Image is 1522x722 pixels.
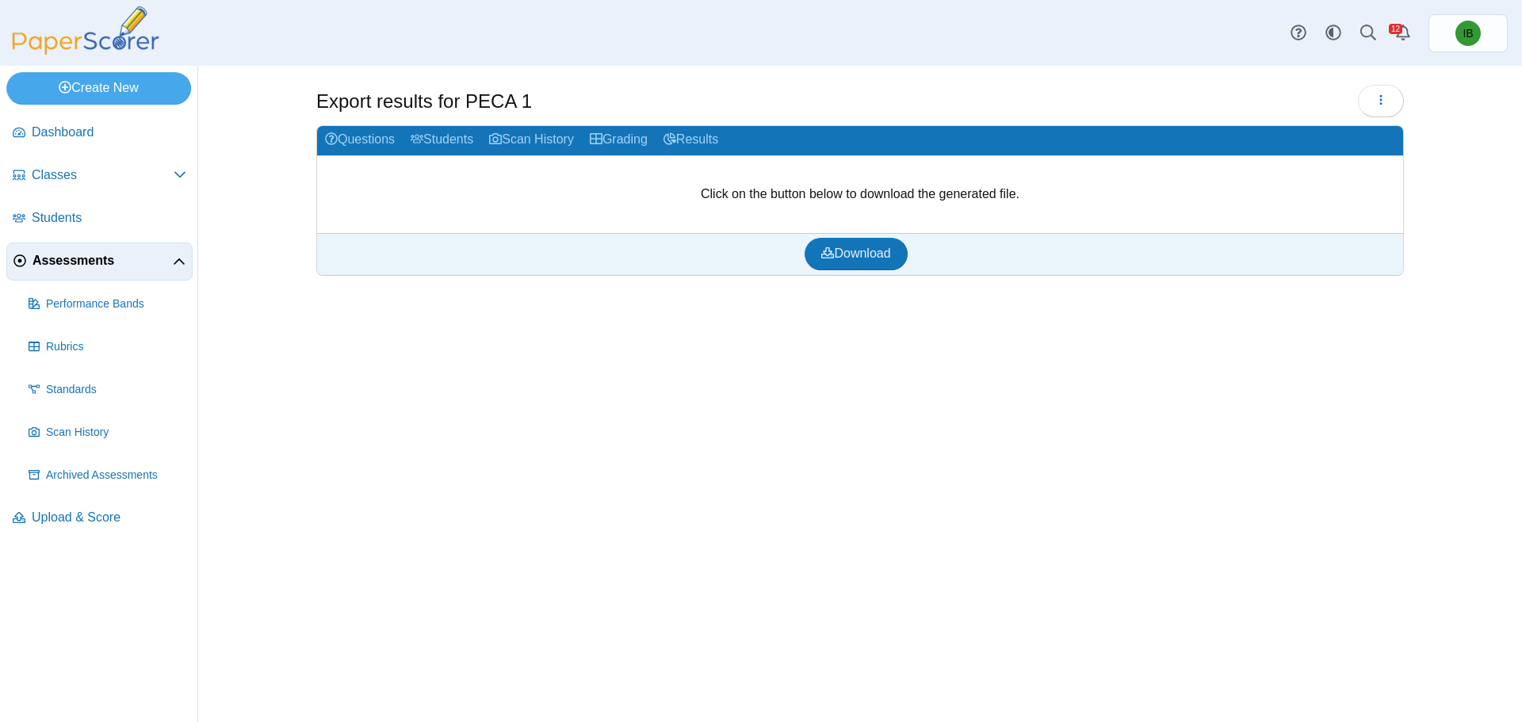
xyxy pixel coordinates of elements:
span: Rubrics [46,339,186,355]
span: Upload & Score [32,509,186,526]
a: Classes [6,157,193,195]
a: Dashboard [6,114,193,152]
span: ICT BCC School [1463,28,1473,39]
a: Students [403,126,481,155]
a: Questions [317,126,403,155]
span: Scan History [46,425,186,441]
h1: Export results for PECA 1 [316,88,532,115]
a: Alerts [1386,16,1421,51]
span: ICT BCC School [1455,21,1481,46]
a: Scan History [22,414,193,452]
a: Upload & Score [6,499,193,537]
a: Grading [582,126,656,155]
img: PaperScorer [6,6,165,55]
span: Classes [32,166,174,184]
span: Standards [46,382,186,398]
a: Rubrics [22,328,193,366]
a: Performance Bands [22,285,193,323]
a: Download [805,238,907,269]
span: Dashboard [32,124,186,141]
span: Assessments [33,252,173,269]
span: Performance Bands [46,296,186,312]
span: Students [32,209,186,227]
a: Archived Assessments [22,457,193,495]
span: Download [821,246,890,260]
a: PaperScorer [6,44,165,57]
div: Click on the button below to download the generated file. [317,156,1403,233]
a: Create New [6,72,191,104]
a: Students [6,200,193,238]
a: ICT BCC School [1428,14,1508,52]
a: Assessments [6,243,193,281]
span: Archived Assessments [46,468,186,483]
a: Results [656,126,726,155]
a: Standards [22,371,193,409]
a: Scan History [481,126,582,155]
